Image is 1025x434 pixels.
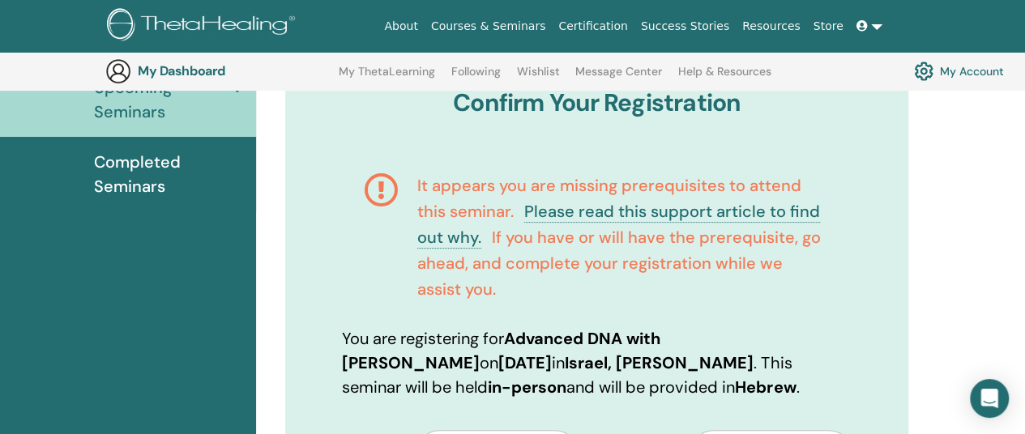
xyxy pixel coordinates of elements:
[552,11,634,41] a: Certification
[736,11,807,41] a: Resources
[378,11,424,41] a: About
[678,65,771,91] a: Help & Resources
[417,175,801,222] span: It appears you are missing prerequisites to attend this seminar.
[138,63,300,79] h3: My Dashboard
[105,58,131,84] img: generic-user-icon.jpg
[498,352,552,373] b: [DATE]
[94,75,235,124] span: Upcoming Seminars
[342,328,660,373] b: Advanced DNA with [PERSON_NAME]
[517,65,560,91] a: Wishlist
[565,352,754,373] b: Israel, [PERSON_NAME]
[94,150,243,198] span: Completed Seminars
[342,326,852,399] p: You are registering for on in . This seminar will be held and will be provided in .
[807,11,850,41] a: Store
[417,227,821,300] span: If you have or will have the prerequisite, go ahead, and complete your registration while we assi...
[575,65,662,91] a: Message Center
[417,201,820,249] a: Please read this support article to find out why.
[107,8,301,45] img: logo.png
[634,11,736,41] a: Success Stories
[425,11,553,41] a: Courses & Seminars
[914,57,1004,85] a: My Account
[488,377,566,398] b: in-person
[451,65,501,91] a: Following
[735,377,796,398] b: Hebrew
[970,379,1009,418] div: Open Intercom Messenger
[342,88,852,117] h3: Confirm Your Registration
[339,65,435,91] a: My ThetaLearning
[914,57,933,85] img: cog.svg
